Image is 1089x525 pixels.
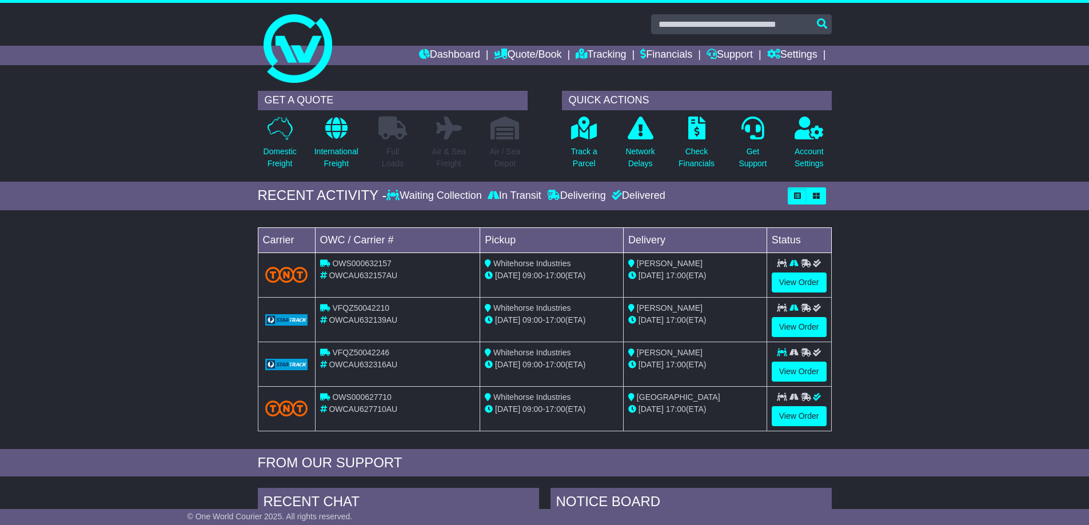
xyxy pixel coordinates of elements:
[314,116,359,176] a: InternationalFreight
[485,359,619,371] div: - (ETA)
[332,392,392,402] span: OWS000627710
[386,190,484,202] div: Waiting Collection
[639,315,664,324] span: [DATE]
[571,146,597,170] p: Track a Parcel
[707,46,753,65] a: Support
[637,259,703,268] span: [PERSON_NAME]
[329,271,397,280] span: OWCAU632157AU
[571,116,598,176] a: Track aParcel
[666,360,686,369] span: 17:00
[258,187,387,204] div: RECENT ACTIVITY -
[265,267,308,282] img: TNT_Domestic.png
[263,146,296,170] p: Domestic Freight
[494,46,561,65] a: Quote/Book
[315,227,480,253] td: OWC / Carrier #
[640,46,692,65] a: Financials
[485,270,619,282] div: - (ETA)
[378,146,407,170] p: Full Loads
[562,91,832,110] div: QUICK ACTIONS
[493,392,571,402] span: Whitehorse Industries
[265,314,308,326] img: GetCarrierServiceLogo
[767,227,831,253] td: Status
[495,271,520,280] span: [DATE]
[495,404,520,414] span: [DATE]
[639,404,664,414] span: [DATE]
[628,359,762,371] div: (ETA)
[545,315,565,324] span: 17:00
[623,227,767,253] td: Delivery
[332,259,392,268] span: OWS000632157
[628,270,762,282] div: (ETA)
[332,303,389,312] span: VFQZ50042210
[639,271,664,280] span: [DATE]
[628,314,762,326] div: (ETA)
[258,488,539,519] div: RECENT CHAT
[485,403,619,415] div: - (ETA)
[666,315,686,324] span: 17:00
[637,348,703,357] span: [PERSON_NAME]
[493,259,571,268] span: Whitehorse Industries
[332,348,389,357] span: VFQZ50042246
[545,360,565,369] span: 17:00
[545,404,565,414] span: 17:00
[576,46,626,65] a: Tracking
[495,360,520,369] span: [DATE]
[772,317,827,337] a: View Order
[419,46,480,65] a: Dashboard
[258,227,315,253] td: Carrier
[544,190,609,202] div: Delivering
[490,146,521,170] p: Air / Sea Depot
[485,190,544,202] div: In Transit
[666,404,686,414] span: 17:00
[637,392,720,402] span: [GEOGRAPHIC_DATA]
[258,455,832,471] div: FROM OUR SUPPORT
[545,271,565,280] span: 17:00
[772,272,827,292] a: View Order
[522,404,542,414] span: 09:00
[767,46,817,65] a: Settings
[314,146,358,170] p: International Freight
[628,403,762,415] div: (ETA)
[188,512,353,521] span: © One World Courier 2025. All rights reserved.
[522,271,542,280] span: 09:00
[666,271,686,280] span: 17:00
[262,116,297,176] a: DomesticFreight
[678,116,715,176] a: CheckFinancials
[329,404,397,414] span: OWCAU627710AU
[639,360,664,369] span: [DATE]
[265,400,308,416] img: TNT_Domestic.png
[637,303,703,312] span: [PERSON_NAME]
[265,359,308,370] img: GetCarrierServiceLogo
[522,315,542,324] span: 09:00
[480,227,624,253] td: Pickup
[609,190,665,202] div: Delivered
[258,91,528,110] div: GET A QUOTE
[522,360,542,369] span: 09:00
[329,360,397,369] span: OWCAU632316AU
[485,314,619,326] div: - (ETA)
[795,146,824,170] p: Account Settings
[329,315,397,324] span: OWCAU632139AU
[625,116,655,176] a: NetworkDelays
[772,362,827,382] a: View Order
[738,116,767,176] a: GetSupport
[493,303,571,312] span: Whitehorse Industries
[493,348,571,357] span: Whitehorse Industries
[551,488,832,519] div: NOTICE BOARD
[432,146,466,170] p: Air & Sea Freight
[679,146,715,170] p: Check Financials
[739,146,767,170] p: Get Support
[495,315,520,324] span: [DATE]
[625,146,655,170] p: Network Delays
[794,116,824,176] a: AccountSettings
[772,406,827,426] a: View Order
